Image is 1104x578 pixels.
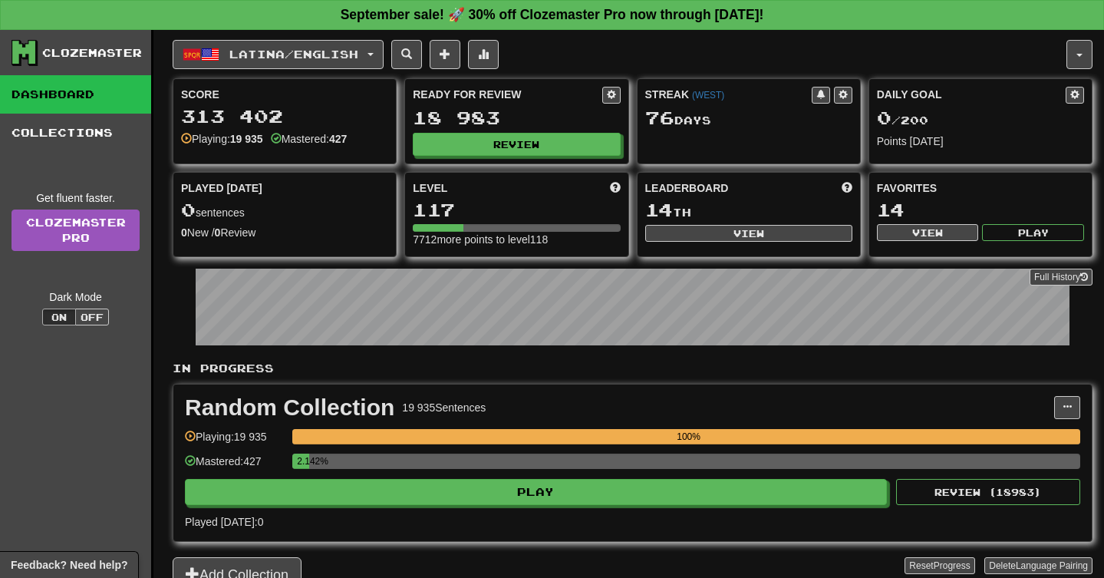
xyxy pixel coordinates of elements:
[982,224,1084,241] button: Play
[181,131,263,147] div: Playing:
[413,180,447,196] span: Level
[185,396,394,419] div: Random Collection
[934,560,971,571] span: Progress
[645,199,673,220] span: 14
[185,516,263,528] span: Played [DATE]: 0
[896,479,1080,505] button: Review (18983)
[230,133,263,145] strong: 19 935
[185,479,887,505] button: Play
[1030,269,1092,286] button: Full History
[645,225,852,242] button: View
[181,225,388,240] div: New / Review
[430,40,460,69] button: Add sentence to collection
[413,200,620,220] div: 117
[215,226,221,239] strong: 0
[181,87,388,102] div: Score
[329,133,347,145] strong: 427
[12,210,140,251] a: ClozemasterPro
[42,309,76,325] button: On
[229,48,358,61] span: Latina / English
[185,429,285,454] div: Playing: 19 935
[181,226,187,239] strong: 0
[413,133,620,156] button: Review
[905,557,974,574] button: ResetProgress
[413,232,620,247] div: 7712 more points to level 118
[413,87,601,102] div: Ready for Review
[877,180,1084,196] div: Favorites
[645,200,852,220] div: th
[42,45,142,61] div: Clozemaster
[402,400,486,415] div: 19 935 Sentences
[610,180,621,196] span: Score more points to level up
[181,107,388,126] div: 313 402
[468,40,499,69] button: More stats
[877,200,1084,220] div: 14
[297,429,1080,444] div: 100%
[391,40,422,69] button: Search sentences
[341,7,764,22] strong: September sale! 🚀 30% off Clozemaster Pro now through [DATE]!
[185,454,285,479] div: Mastered: 427
[173,361,1092,376] p: In Progress
[181,180,262,196] span: Played [DATE]
[645,87,812,102] div: Streak
[12,289,140,305] div: Dark Mode
[413,108,620,127] div: 18 983
[692,90,724,101] a: (WEST)
[877,134,1084,149] div: Points [DATE]
[11,557,127,573] span: Open feedback widget
[645,107,674,128] span: 76
[12,190,140,206] div: Get fluent faster.
[181,199,196,220] span: 0
[1016,560,1088,571] span: Language Pairing
[181,200,388,220] div: sentences
[645,180,729,196] span: Leaderboard
[877,114,928,127] span: / 200
[645,108,852,128] div: Day s
[877,107,891,128] span: 0
[842,180,852,196] span: This week in points, UTC
[173,40,384,69] button: Latina/English
[297,454,309,469] div: 2.142%
[984,557,1092,574] button: DeleteLanguage Pairing
[271,131,348,147] div: Mastered:
[877,224,979,241] button: View
[877,87,1066,104] div: Daily Goal
[75,309,109,325] button: Off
